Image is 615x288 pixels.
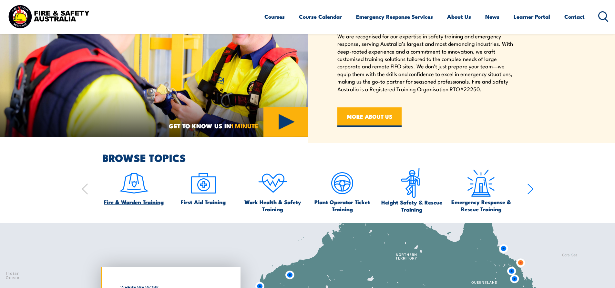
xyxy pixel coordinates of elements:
[514,8,550,25] a: Learner Portal
[447,8,471,25] a: About Us
[327,168,357,198] img: icon-5
[119,168,149,198] img: icon-1
[102,153,534,162] h2: BROWSE TOPICS
[449,168,513,213] a: Emergency Response & Rescue Training
[485,8,499,25] a: News
[258,168,288,198] img: icon-4
[564,8,585,25] a: Contact
[241,168,304,213] a: Work Health & Safety Training
[169,123,258,129] span: GET TO KNOW US IN
[380,168,443,213] a: Height Safety & Rescue Training
[264,8,285,25] a: Courses
[337,32,514,93] p: We are recognised for our expertise in safety training and emergency response, serving Australia’...
[466,168,496,198] img: Emergency Response Icon
[337,107,402,127] a: MORE ABOUT US
[104,168,164,205] a: Fire & Warden Training
[181,198,226,205] span: First Aid Training
[380,199,443,213] span: Height Safety & Rescue Training
[181,168,226,205] a: First Aid Training
[188,168,219,198] img: icon-2
[104,198,164,205] span: Fire & Warden Training
[299,8,342,25] a: Course Calendar
[311,198,374,213] span: Plant Operator Ticket Training
[449,198,513,213] span: Emergency Response & Rescue Training
[356,8,433,25] a: Emergency Response Services
[231,121,258,130] strong: 1 MINUTE
[396,168,427,199] img: icon-6
[311,168,374,213] a: Plant Operator Ticket Training
[241,198,304,213] span: Work Health & Safety Training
